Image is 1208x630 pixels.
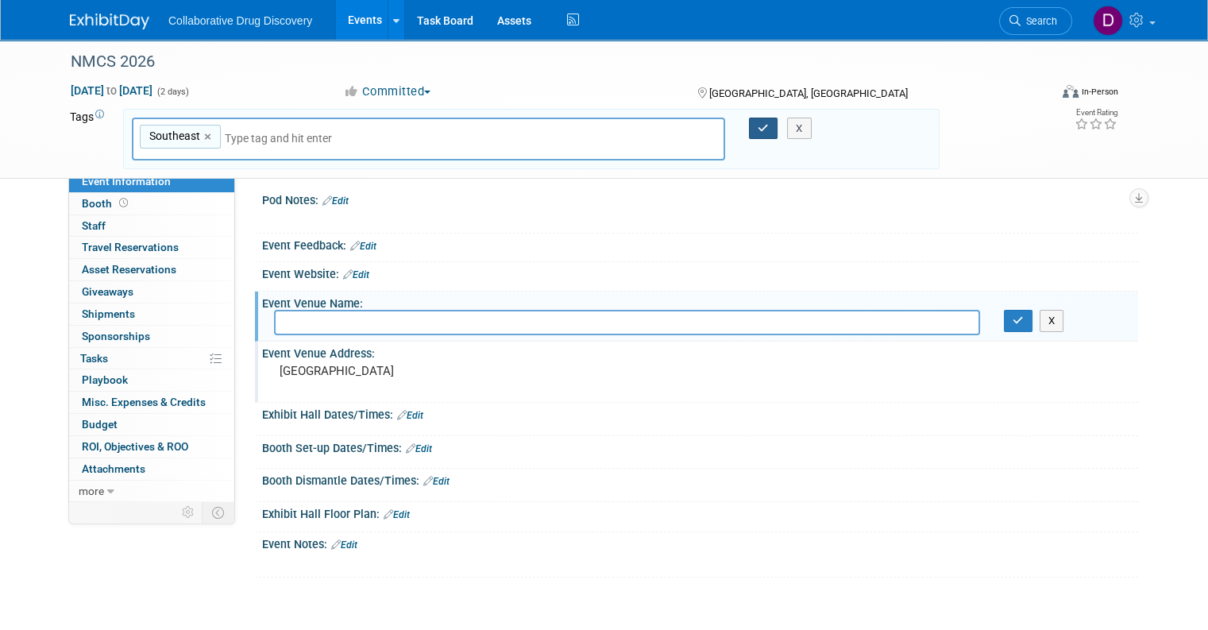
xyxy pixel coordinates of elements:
span: Shipments [82,307,135,320]
a: Edit [322,195,349,207]
button: X [787,118,812,140]
span: Staff [82,219,106,232]
span: Tasks [80,352,108,365]
a: Search [999,7,1072,35]
a: Edit [423,476,450,487]
div: Event Website: [262,262,1138,283]
span: Event Information [82,175,171,187]
span: Giveaways [82,285,133,298]
img: ExhibitDay [70,14,149,29]
a: Giveaways [69,281,234,303]
a: Attachments [69,458,234,480]
div: Event Feedback: [262,234,1138,254]
input: Type tag and hit enter [225,130,447,146]
span: Collaborative Drug Discovery [168,14,312,27]
div: Event Venue Address: [262,342,1138,361]
a: Edit [397,410,423,421]
a: Edit [331,539,357,551]
span: [DATE] [DATE] [70,83,153,98]
span: [GEOGRAPHIC_DATA], [GEOGRAPHIC_DATA] [709,87,908,99]
a: Playbook [69,369,234,391]
div: Event Format [963,83,1118,106]
a: Shipments [69,303,234,325]
td: Tags [70,109,109,170]
a: Asset Reservations [69,259,234,280]
span: Southeast [146,128,200,144]
span: Search [1021,15,1057,27]
div: Booth Set-up Dates/Times: [262,436,1138,457]
span: Sponsorships [82,330,150,342]
span: Asset Reservations [82,263,176,276]
span: Travel Reservations [82,241,179,253]
div: Event Notes: [262,532,1138,553]
a: Tasks [69,348,234,369]
a: Travel Reservations [69,237,234,258]
button: Committed [338,83,438,100]
button: X [1040,310,1064,332]
a: Staff [69,215,234,237]
span: ROI, Objectives & ROO [82,440,188,453]
span: Misc. Expenses & Credits [82,396,206,408]
span: Playbook [82,373,128,386]
a: Event Information [69,171,234,192]
a: Sponsorships [69,326,234,347]
a: ROI, Objectives & ROO [69,436,234,458]
div: Event Rating [1075,109,1117,117]
img: Daniel Castro [1093,6,1123,36]
a: Booth [69,193,234,215]
a: Misc. Expenses & Credits [69,392,234,413]
a: × [204,128,214,146]
a: Edit [350,241,376,252]
span: to [104,84,119,97]
a: Edit [406,443,432,454]
div: Exhibit Hall Dates/Times: [262,403,1138,423]
span: Booth not reserved yet [116,197,131,209]
span: Budget [82,418,118,431]
div: NMCS 2026 [65,48,1029,76]
img: Format-Inperson.png [1063,85,1079,98]
div: Pod Notes: [262,188,1138,209]
td: Toggle Event Tabs [203,502,235,523]
pre: [GEOGRAPHIC_DATA] [280,364,610,378]
a: more [69,481,234,502]
span: (2 days) [156,87,189,97]
span: more [79,485,104,497]
div: Booth Dismantle Dates/Times: [262,469,1138,489]
a: Edit [384,509,410,520]
div: Exhibit Hall Floor Plan: [262,502,1138,523]
div: In-Person [1081,86,1118,98]
a: Edit [343,269,369,280]
div: Event Venue Name: [262,292,1138,311]
span: Attachments [82,462,145,475]
span: Booth [82,197,131,210]
a: Budget [69,414,234,435]
td: Personalize Event Tab Strip [175,502,203,523]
